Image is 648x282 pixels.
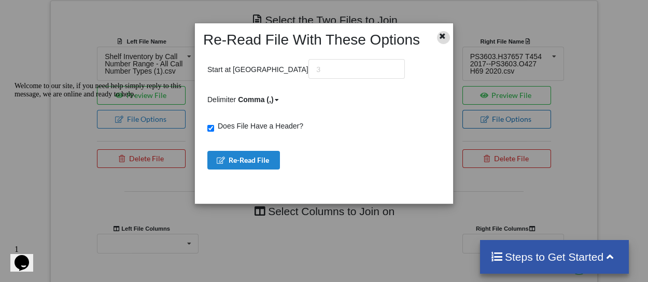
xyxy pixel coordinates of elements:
span: Does File Have a Header? [214,122,303,130]
iframe: chat widget [10,78,197,235]
p: Start at [GEOGRAPHIC_DATA] [207,59,405,79]
span: Welcome to our site, if you need help simply reply to this message, we are online and ready to help. [4,4,171,20]
span: Delimiter [207,95,280,104]
div: Welcome to our site, if you need help simply reply to this message, we are online and ready to help. [4,4,191,21]
button: Re-Read File [207,151,280,170]
iframe: chat widget [10,241,44,272]
h4: Steps to Get Started [490,250,618,263]
input: 3 [308,59,405,79]
h2: Re-Read File With These Options [198,31,429,49]
div: Comma (,) [238,94,273,105]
